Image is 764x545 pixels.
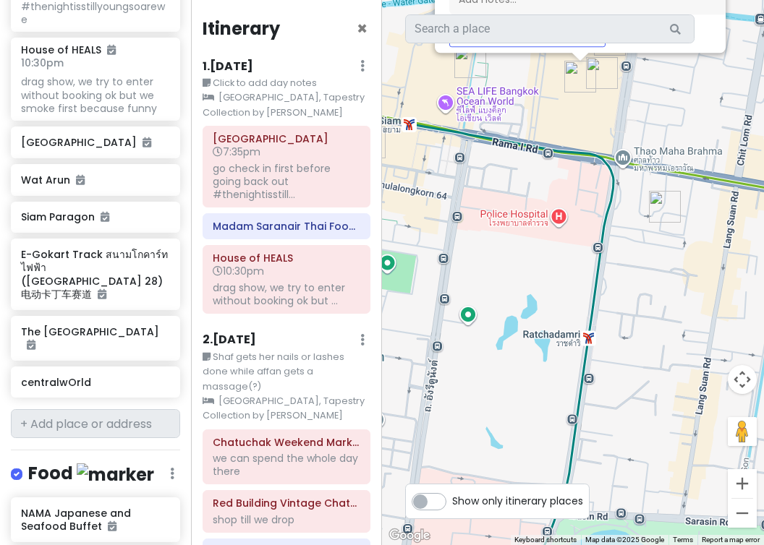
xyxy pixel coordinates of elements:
[213,452,360,478] div: we can spend the whole day there
[77,463,154,486] img: marker
[673,536,693,544] a: Terms (opens in new tab)
[728,469,757,498] button: Zoom in
[21,56,64,70] span: 10:30pm
[586,57,618,89] div: Nara Thai Cuisine Central World
[357,20,368,38] button: Close
[728,365,757,394] button: Map camera controls
[386,526,433,545] a: Open this area in Google Maps (opens a new window)
[213,436,360,449] h6: Chatuchak Weekend Market
[203,394,370,424] small: [GEOGRAPHIC_DATA], Tapestry Collection by [PERSON_NAME]
[728,499,757,528] button: Zoom out
[452,493,583,509] span: Show only itinerary places
[107,45,116,55] i: Added to itinerary
[649,191,681,223] div: House of HEALS
[728,417,757,446] button: Drag Pegman onto the map to open Street View
[585,536,664,544] span: Map data ©2025 Google
[27,340,35,350] i: Added to itinerary
[454,46,486,78] div: Siam Paragon
[101,212,109,222] i: Added to itinerary
[213,162,360,202] div: go check in first before going back out #thenightisstill...
[21,248,169,301] h6: E-Gokart Track สนามโกคาร์ทไฟฟ้า ([GEOGRAPHIC_DATA] 28) 电动卡丁车赛道
[203,17,280,40] h4: Itinerary
[28,462,154,486] h4: Food
[21,75,169,115] div: drag show, we try to enter without booking ok but we smoke first because funny
[213,264,264,278] span: 10:30pm
[143,137,151,147] i: Added to itinerary
[702,536,760,544] a: Report a map error
[21,210,169,223] h6: Siam Paragon
[203,350,370,394] small: Shaf gets her nails or lashes done while affan gets a massage(?)
[213,132,360,145] h6: Suvarnabhumi Airport
[213,145,260,159] span: 7:35pm
[203,59,253,74] h6: 1 . [DATE]
[203,76,370,90] small: Click to add day notes
[386,526,433,545] img: Google
[203,90,370,120] small: [GEOGRAPHIC_DATA], Tapestry Collection by [PERSON_NAME]
[213,252,360,265] h6: House of HEALS
[213,513,360,526] div: shop till we drop
[21,43,116,56] h6: House of HEALS
[213,497,360,510] h6: Red Building Vintage Chatuchak
[203,332,256,348] h6: 2 . [DATE]
[21,376,169,389] h6: centralwOrld
[564,61,596,93] div: centralwOrld
[213,281,360,307] div: drag show, we try to enter without booking ok but ...
[108,521,116,531] i: Added to itinerary
[21,325,169,351] h6: The [GEOGRAPHIC_DATA]
[21,136,169,149] h6: [GEOGRAPHIC_DATA]
[76,175,85,185] i: Added to itinerary
[405,14,695,43] input: Search a place
[514,535,577,545] button: Keyboard shortcuts
[11,409,180,438] input: + Add place or address
[21,507,169,533] h6: NAMA Japanese and Seafood Buffet
[21,173,169,186] h6: Wat Arun
[213,220,360,233] h6: Madam Saranair Thai Food restaurant
[357,17,368,40] span: Close itinerary
[98,289,106,299] i: Added to itinerary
